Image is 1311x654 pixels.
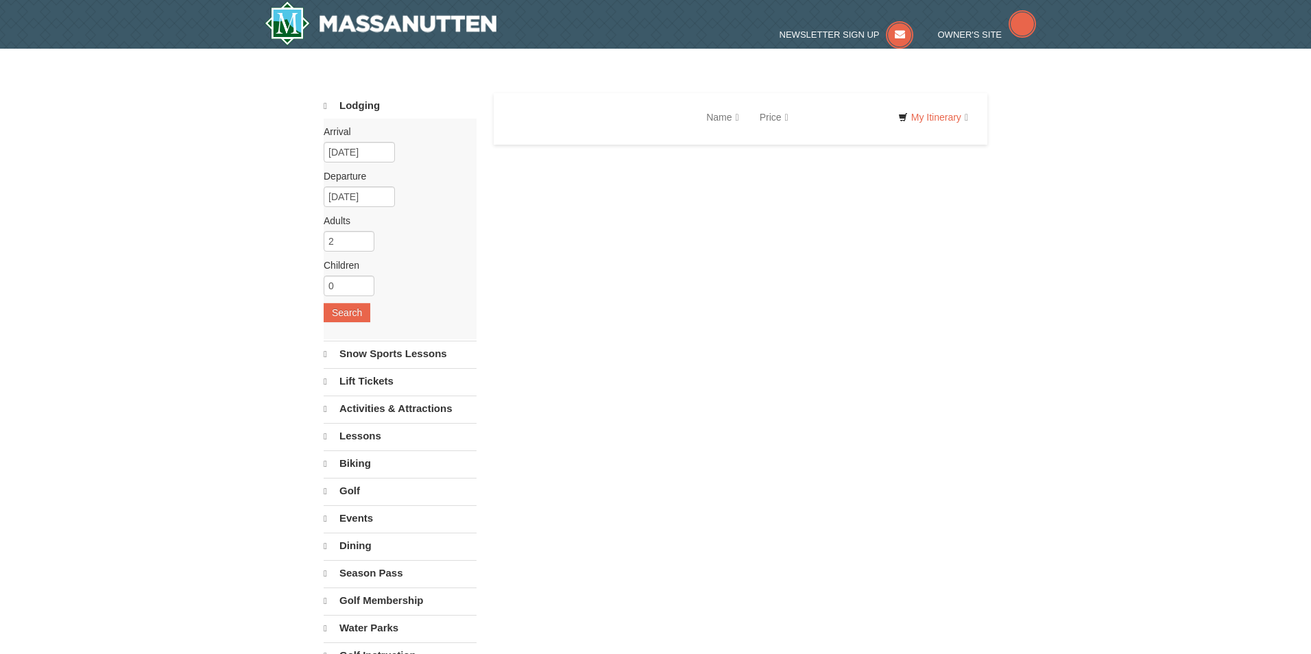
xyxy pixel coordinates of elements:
a: Events [324,505,477,531]
a: Name [696,104,749,131]
span: Newsletter Sign Up [780,29,880,40]
button: Search [324,303,370,322]
a: Lessons [324,423,477,449]
label: Children [324,258,466,272]
a: Lodging [324,93,477,119]
a: Lift Tickets [324,368,477,394]
a: Golf Membership [324,588,477,614]
a: Newsletter Sign Up [780,29,914,40]
img: Massanutten Resort Logo [265,1,496,45]
a: Golf [324,478,477,504]
a: Season Pass [324,560,477,586]
a: Biking [324,450,477,476]
a: Activities & Attractions [324,396,477,422]
a: Water Parks [324,615,477,641]
a: My Itinerary [889,107,977,128]
label: Arrival [324,125,466,138]
a: Massanutten Resort [265,1,496,45]
label: Departure [324,169,466,183]
a: Dining [324,533,477,559]
a: Owner's Site [938,29,1037,40]
span: Owner's Site [938,29,1002,40]
a: Price [749,104,799,131]
a: Snow Sports Lessons [324,341,477,367]
label: Adults [324,214,466,228]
